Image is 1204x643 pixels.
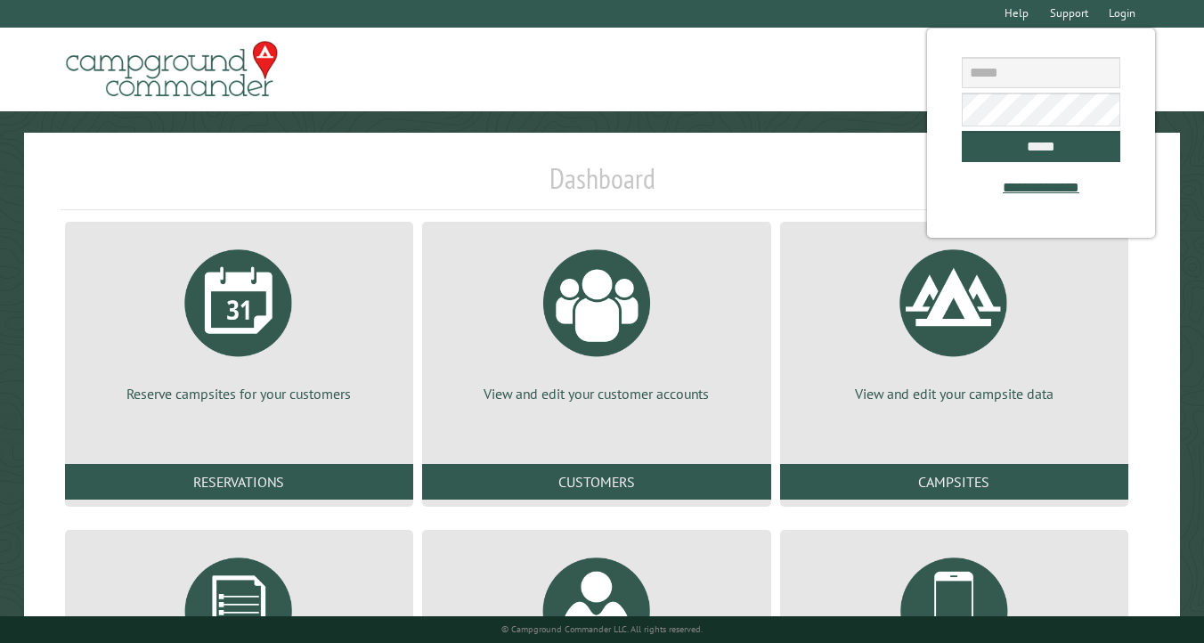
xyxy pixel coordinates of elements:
[801,384,1108,403] p: View and edit your campsite data
[801,236,1108,403] a: View and edit your campsite data
[443,236,750,403] a: View and edit your customer accounts
[86,384,393,403] p: Reserve campsites for your customers
[780,464,1129,500] a: Campsites
[501,623,703,635] small: © Campground Commander LLC. All rights reserved.
[422,464,771,500] a: Customers
[443,384,750,403] p: View and edit your customer accounts
[65,464,414,500] a: Reservations
[61,35,283,104] img: Campground Commander
[61,161,1144,210] h1: Dashboard
[86,236,393,403] a: Reserve campsites for your customers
